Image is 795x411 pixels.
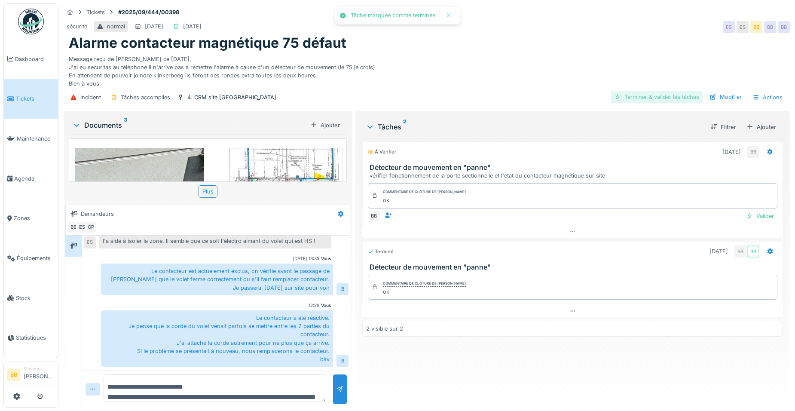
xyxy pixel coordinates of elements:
span: Statistiques [16,334,55,342]
div: 12:28 [309,302,319,309]
div: BB [764,21,776,33]
div: ES [84,236,96,248]
div: Le contacteur a été réactivé. Je pense que la corde du volet venait parfois se mettre entre les 2... [101,310,333,367]
div: Ajouter [307,120,343,131]
div: BB [734,245,746,258]
div: Manager [24,365,55,372]
div: ES [723,21,735,33]
div: À vérifier [368,148,396,156]
div: BB [778,21,790,33]
a: Maintenance [4,119,58,159]
div: Tâches [366,122,703,132]
div: Documents [72,120,307,130]
div: [DATE] [709,247,728,255]
div: BB [67,221,79,233]
div: ES [76,221,88,233]
div: Vous [321,255,331,262]
div: Filtrer [707,121,740,133]
div: Tâche marquée comme terminée [351,12,435,19]
div: vérifier fonctionnement de la porte sectionnelle et l'état du contacteur magnétique sur site [370,172,779,180]
a: Équipements [4,238,58,278]
h1: Alarme contacteur magnétique 75 défaut [69,35,346,51]
a: Statistiques [4,318,58,358]
span: Équipements [17,254,55,262]
div: Terminer & valider les tâches [611,91,703,103]
div: B [336,283,349,295]
span: Stock [16,294,55,302]
div: BB [747,245,759,258]
div: Modifier [706,91,745,103]
div: Commentaire de clôture de [PERSON_NAME] [383,189,466,195]
a: Agenda [4,159,58,199]
span: Dashboard [15,55,55,63]
sup: 2 [403,122,407,132]
div: Tâches accomplies [121,93,170,101]
div: [DATE] [183,22,202,31]
span: Agenda [14,175,55,183]
div: BB [750,21,762,33]
div: [DATE] [145,22,163,31]
div: ok [383,196,466,204]
li: BB [7,368,20,381]
span: Maintenance [17,135,55,143]
div: Incident [80,93,101,101]
strong: #2025/09/444/00398 [115,8,183,16]
div: 2 visible sur 2 [366,325,403,333]
div: Ajouter [743,121,780,133]
sup: 3 [124,120,127,130]
a: BB Manager[PERSON_NAME] [7,365,55,386]
div: "Problème d'armement AI 75 selon le plan il s'agit de la zone livraison. Un technicien l'a aidé à... [99,225,331,248]
a: Zones [4,199,58,239]
div: Valider [743,210,777,222]
a: Dashboard [4,39,58,79]
div: Plus [199,185,217,198]
div: normal [107,22,125,31]
h3: Détecteur de mouvement en "panne" [370,163,779,172]
div: Tickets [86,8,105,16]
div: Terminé [368,248,394,255]
a: Tickets [4,79,58,119]
div: 4. CRM site [GEOGRAPHIC_DATA] [187,93,276,101]
div: Actions [749,91,786,104]
div: Vous [321,302,331,309]
div: Message reçu de [PERSON_NAME] ce [DATE]. J'ai eu securitas au téléphone il n'arrive pas à remettr... [69,52,785,88]
a: Stock [4,278,58,318]
div: ES [737,21,749,33]
div: sécurité [67,22,87,31]
li: [PERSON_NAME] [24,365,55,384]
div: BB [747,146,759,158]
div: [DATE] [722,148,741,156]
div: ok [383,288,466,296]
div: BB [368,210,380,222]
div: B [336,355,349,367]
img: Badge_color-CXgf-gQk.svg [18,9,44,34]
div: Commentaire de clôture de [PERSON_NAME] [383,281,466,287]
img: 4wt3nwea1m9k0qb7elq3vov23232 [212,148,341,247]
div: [DATE] 13:35 [293,255,319,262]
span: Zones [14,214,55,222]
div: Demandeurs [81,210,114,218]
h3: Détecteur de mouvement en "panne" [370,263,779,271]
img: 1pm042kowzmi861n47nl6if75drh [75,148,204,320]
div: GP [85,221,97,233]
div: Le contacteur est actuelement exclus, on vérifie avant le passage de [PERSON_NAME] que le volet f... [101,264,333,295]
span: Tickets [16,95,55,103]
